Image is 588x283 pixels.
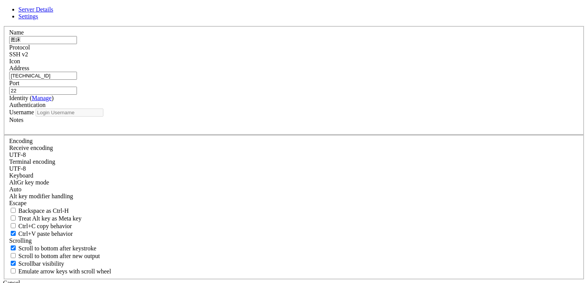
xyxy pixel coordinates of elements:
span: Auto [9,186,21,193]
input: Emulate arrow keys with scroll wheel [11,268,16,273]
input: Server Name [9,36,77,44]
a: Server Details [18,6,53,13]
div: UTF-8 [9,151,579,158]
label: The vertical scrollbar mode. [9,260,64,267]
label: Whether the Alt key acts as a Meta key or as a distinct Alt key. [9,215,82,222]
span: Scrollbar visibility [18,260,64,267]
div: SSH v2 [9,51,579,58]
input: Port Number [9,87,77,95]
span: Scroll to bottom after new output [18,253,100,259]
label: Set the expected encoding for data received from the host. If the encodings do not match, visual ... [9,179,49,186]
input: Scrollbar visibility [11,261,16,266]
div: Auto [9,186,579,193]
label: Address [9,65,29,71]
label: Ctrl+V pastes if true, sends ^V to host if false. Ctrl+Shift+V sends ^V to host if true, pastes i... [9,230,73,237]
label: Notes [9,117,23,123]
label: Identity [9,95,54,101]
label: The default terminal encoding. ISO-2022 enables character map translations (like graphics maps). ... [9,158,55,165]
span: UTF-8 [9,165,26,172]
label: Keyboard [9,172,33,179]
span: UTF-8 [9,151,26,158]
span: Escape [9,200,26,206]
input: Ctrl+V paste behavior [11,231,16,236]
label: Ctrl-C copies if true, send ^C to host if false. Ctrl-Shift-C sends ^C to host if true, copies if... [9,223,72,229]
input: Scroll to bottom after keystroke [11,245,16,250]
span: Scroll to bottom after keystroke [18,245,96,252]
label: Name [9,29,24,36]
span: Emulate arrow keys with scroll wheel [18,268,111,275]
label: Icon [9,58,20,64]
input: Treat Alt key as Meta key [11,216,16,220]
span: ( ) [30,95,54,101]
label: If true, the backspace should send BS ('\x08', aka ^H). Otherwise the backspace key should send '... [9,207,69,214]
label: Controls how the Alt key is handled. Escape: Send an ESC prefix. 8-Bit: Add 128 to the typed char... [9,193,73,199]
input: Scroll to bottom after new output [11,253,16,258]
label: Scrolling [9,237,32,244]
div: Escape [9,200,579,207]
span: SSH v2 [9,51,28,58]
label: Authentication [9,102,46,108]
span: Backspace as Ctrl-H [18,207,69,214]
div: UTF-8 [9,165,579,172]
span: Ctrl+C copy behavior [18,223,72,229]
a: Settings [18,13,38,20]
span: Treat Alt key as Meta key [18,215,82,222]
label: Set the expected encoding for data received from the host. If the encodings do not match, visual ... [9,145,53,151]
a: Manage [32,95,52,101]
label: Protocol [9,44,30,51]
label: When using the alternative screen buffer, and DECCKM (Application Cursor Keys) is active, mouse w... [9,268,111,275]
input: Ctrl+C copy behavior [11,223,16,228]
label: Port [9,80,20,86]
input: Login Username [36,109,103,117]
input: Host Name or IP [9,72,77,80]
label: Whether to scroll to the bottom on any keystroke. [9,245,96,252]
label: Encoding [9,138,33,144]
span: Ctrl+V paste behavior [18,230,73,237]
input: Backspace as Ctrl-H [11,208,16,213]
label: Username [9,109,34,115]
label: Scroll to bottom after new output. [9,253,100,259]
